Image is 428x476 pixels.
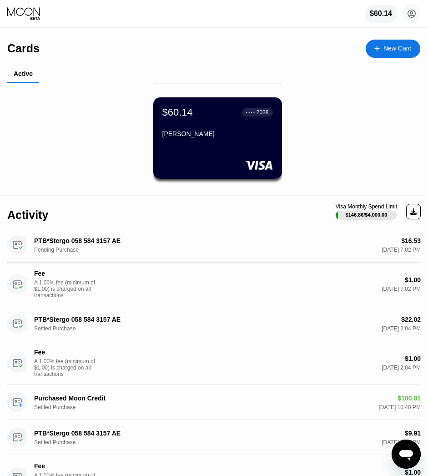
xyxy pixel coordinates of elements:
[382,439,421,446] div: [DATE] 8:36 PM
[34,395,125,402] div: Purchased Moon Credit
[392,440,421,469] iframe: Button to launch messaging window, conversation in progress
[366,40,420,58] div: New Card
[401,316,421,323] div: $22.02
[34,316,125,323] div: PTB*Stergo 058 584 3157 AE
[34,247,80,253] div: Pending Purchase
[370,10,392,18] div: $60.14
[401,237,421,244] div: $16.53
[336,203,397,210] div: Visa Monthly Spend Limit
[34,270,125,277] div: Fee
[257,109,269,116] div: 2038
[14,70,33,77] div: Active
[34,237,125,244] div: PTB*Stergo 058 584 3157 AE
[398,395,421,402] div: $100.01
[7,42,40,55] div: Cards
[7,420,421,455] div: PTB*Stergo 058 584 3157 AESettled Purchase$9.91[DATE] 8:36 PM
[405,469,421,476] div: $1.00
[383,45,412,52] div: New Card
[34,325,80,332] div: Settled Purchase
[382,286,421,292] div: [DATE] 7:02 PM
[336,203,397,220] div: Visa Monthly Spend Limit$146.86/$4,000.00
[34,430,125,437] div: PTB*Stergo 058 584 3157 AE
[7,341,421,385] div: FeeA 1.00% fee (minimum of $1.00) is charged on all transactions$1.00[DATE] 2:04 PM
[162,106,193,118] div: $60.14
[34,358,102,377] div: A 1.00% fee (minimum of $1.00) is charged on all transactions
[34,349,125,356] div: Fee
[405,276,421,284] div: $1.00
[153,97,282,179] div: $60.14● ● ● ●2038[PERSON_NAME]
[365,5,397,23] div: $60.14
[7,306,421,341] div: PTB*Stergo 058 584 3157 AESettled Purchase$22.02[DATE] 2:04 PM
[34,279,102,299] div: A 1.00% fee (minimum of $1.00) is charged on all transactions
[34,439,80,446] div: Settled Purchase
[382,247,421,253] div: [DATE] 7:02 PM
[246,111,255,114] div: ● ● ● ●
[405,430,421,437] div: $9.91
[7,263,421,306] div: FeeA 1.00% fee (minimum of $1.00) is charged on all transactions$1.00[DATE] 7:02 PM
[7,208,48,222] div: Activity
[379,404,421,410] div: [DATE] 10:40 PM
[34,404,80,410] div: Settled Purchase
[34,462,125,470] div: Fee
[346,212,388,218] div: $146.86 / $4,000.00
[405,355,421,362] div: $1.00
[382,325,421,332] div: [DATE] 2:04 PM
[382,365,421,371] div: [DATE] 2:04 PM
[162,130,273,137] div: [PERSON_NAME]
[7,385,421,420] div: Purchased Moon CreditSettled Purchase$100.01[DATE] 10:40 PM
[7,228,421,263] div: PTB*Stergo 058 584 3157 AEPending Purchase$16.53[DATE] 7:02 PM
